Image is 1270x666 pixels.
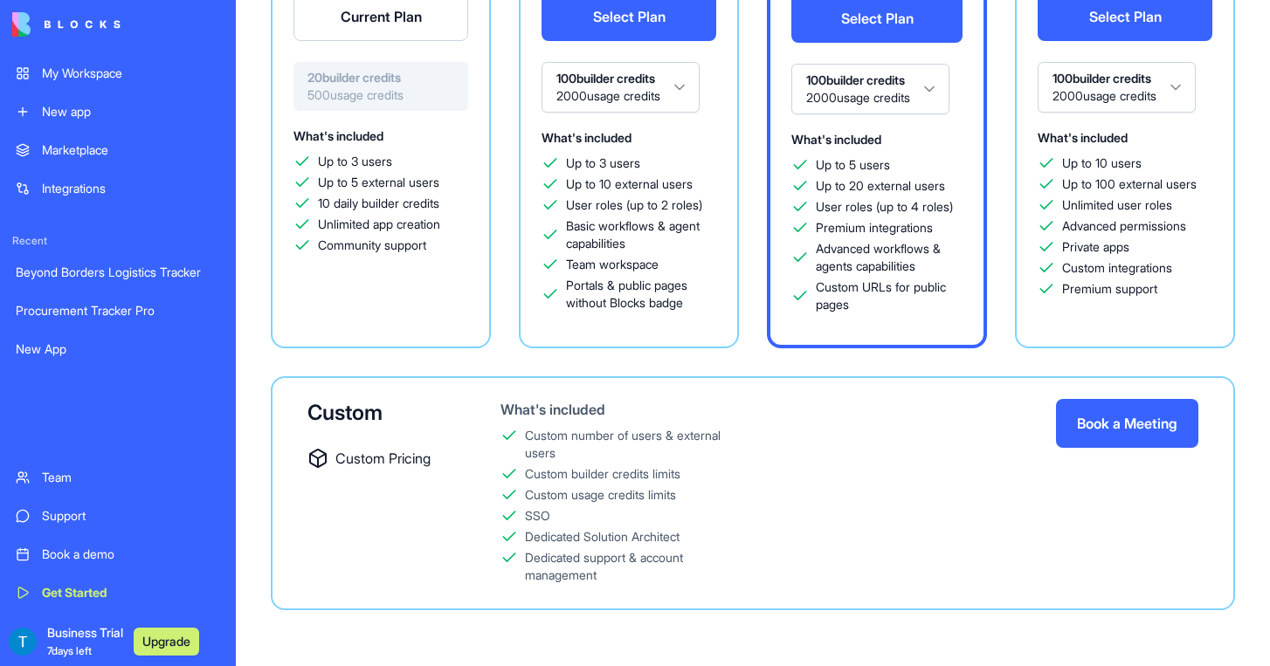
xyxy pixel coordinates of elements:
[42,546,220,563] div: Book a demo
[525,465,680,483] div: Custom builder credits limits
[9,628,37,656] img: ACg8ocKdFDLnpaHeE9FOCL5_wAs0CIqoHCh2MEzBz03XoVzN22NEyA=s96-c
[5,537,231,572] a: Book a demo
[134,628,199,656] button: Upgrade
[525,507,550,525] div: SSO
[5,56,231,91] a: My Workspace
[5,460,231,495] a: Team
[307,86,454,104] span: 500 usage credits
[1062,238,1129,256] span: Private apps
[816,156,890,174] span: Up to 5 users
[500,399,744,420] div: What's included
[525,486,676,504] div: Custom usage credits limits
[566,217,716,252] span: Basic workflows & agent capabilities
[1038,130,1128,145] span: What's included
[5,293,231,328] a: Procurement Tracker Pro
[42,584,220,601] div: Get Started
[1062,196,1172,214] span: Unlimited user roles
[307,69,454,86] span: 20 builder credits
[5,234,231,248] span: Recent
[42,507,220,525] div: Support
[816,240,963,275] span: Advanced workflows & agents capabilities
[47,644,92,657] span: 7 days left
[318,174,439,191] span: Up to 5 external users
[5,498,231,533] a: Support
[1062,217,1186,235] span: Advanced permissions
[318,195,439,212] span: 10 daily builder credits
[5,94,231,129] a: New app
[318,216,440,233] span: Unlimited app creation
[566,196,702,214] span: User roles (up to 2 roles)
[5,575,231,610] a: Get Started
[16,264,220,281] div: Beyond Borders Logistics Tracker
[525,549,744,584] div: Dedicated support & account management
[5,133,231,168] a: Marketplace
[47,624,123,659] span: Business Trial
[318,237,426,254] span: Community support
[307,399,445,427] div: Custom
[816,177,945,195] span: Up to 20 external users
[1062,259,1172,277] span: Custom integrations
[1056,399,1198,448] button: Book a Meeting
[42,180,220,197] div: Integrations
[1062,280,1157,298] span: Premium support
[566,175,693,193] span: Up to 10 external users
[16,340,220,358] div: New App
[525,528,680,546] div: Dedicated Solution Architect
[566,154,640,172] span: Up to 3 users
[566,277,716,312] span: Portals & public pages without Blocks badge
[5,332,231,367] a: New App
[1062,154,1142,172] span: Up to 10 users
[293,128,383,143] span: What's included
[816,278,963,313] span: Custom URLs for public pages
[42,65,220,82] div: My Workspace
[12,12,121,37] img: logo
[42,469,220,486] div: Team
[5,255,231,290] a: Beyond Borders Logistics Tracker
[16,302,220,319] div: Procurement Tracker Pro
[42,141,220,159] div: Marketplace
[542,130,632,145] span: What's included
[318,153,392,170] span: Up to 3 users
[1062,175,1197,193] span: Up to 100 external users
[816,219,933,237] span: Premium integrations
[42,103,220,120] div: New app
[5,171,231,206] a: Integrations
[335,448,431,469] span: Custom Pricing
[525,427,744,462] div: Custom number of users & external users
[791,132,881,147] span: What's included
[816,198,953,216] span: User roles (up to 4 roles)
[566,256,659,273] span: Team workspace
